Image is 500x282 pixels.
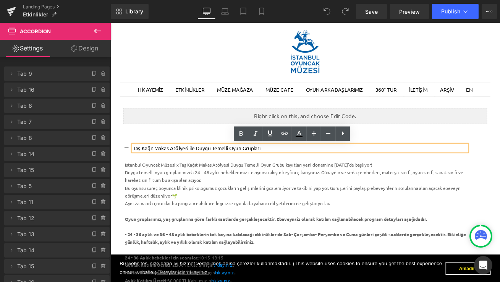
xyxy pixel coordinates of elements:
span: Tab 9 [17,66,81,81]
span: Tab 13 [17,227,81,241]
span: Tab 11 [17,195,81,209]
span: Tab 16 [17,83,81,97]
span: Accordion [20,28,51,34]
a: ETKİNLİKLER [71,71,119,87]
span: Publish [441,8,460,15]
a: Mobile [252,4,271,19]
button: Undo [319,4,335,19]
a: Design [57,40,112,57]
strong: 24 - 36 Aylık bebekler için seanslar; [17,275,105,282]
a: 360° TUR [309,71,347,87]
a: New Library [111,4,149,19]
div: Duygu temelli oyun gruplarımızda 24 – 48 aylık bebeklerimiz ile oyunsu akışın keyfini çıkarıyoruz... [17,173,433,191]
button: More [482,4,497,19]
button: Publish [432,4,479,19]
a: Preview [390,4,429,19]
div: Open Intercom Messenger [474,256,492,274]
a: ARŞİV [385,71,415,87]
a: Landing Pages [23,4,111,10]
span: Tab 8 [17,131,81,145]
span: Tab 5 [17,179,81,193]
div: İstanbul Oyuncak Müzesi x Taş Kağıt Makas Atölyesi Duygu Temelli Oyun Grubu kayıtları yeni dönemi... [17,164,433,173]
span: Tab 14 [17,147,81,161]
a: EN [416,71,430,87]
span: Tab 6 [17,99,81,113]
span: Library [125,8,143,15]
span: Etkinlikler [23,11,48,18]
p: Taş Kağıt Makas Atölyesi ile Duygu Temelli Oyun Grupları [27,145,423,152]
a: Desktop [197,4,216,19]
img: İstanbul Oyuncak Müzesi [214,8,248,60]
span: Tab 12 [17,211,81,225]
button: Redo [338,4,353,19]
a: Laptop [216,4,234,19]
div: Aynı zamanda çocuklar bu program dahilince İngilizce oyunlarla yabancı dil yetilerini de geliştir... [17,210,433,219]
font: Etkinlik ve Eğitimler [197,124,265,133]
span: Tab 15 [17,163,81,177]
strong: Oyun gruplarımız, yaş gruplarına göre farklı saatlerde gerçekleşecektir. Ebeveynsiz olarak katılı... [17,229,375,236]
a: MÜZE MAĞAZA [121,71,177,87]
a: İLETİŞİM [349,71,384,87]
div: Bu oyunsu süreç boyunca klinik psikoloğumuz çocukların gelişimlerini gözlemliyor ve takibini yapı... [17,191,433,210]
span: Tab 7 [17,115,81,129]
span: Save [365,8,378,16]
span: Tab 14 [17,243,81,258]
a: HİKAYEMİZ [32,71,70,87]
a: Tablet [234,4,252,19]
a: MÜZE CAFE [178,71,225,87]
strong: • 24 - 36 aylık ve 36 – 48 aylık bebeklerin tek başına katılacağı etkinlikler de Salı- Çarşamba- ... [17,247,422,263]
a: OYUN ARKADAŞLARIMIZ [226,71,307,87]
span: Preview [399,8,420,16]
span: Tab 15 [17,259,81,274]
